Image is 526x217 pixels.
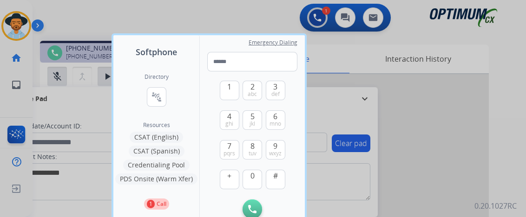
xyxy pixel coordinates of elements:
span: 6 [273,111,277,122]
button: 8tuv [243,140,262,160]
span: 4 [227,111,231,122]
span: 3 [273,81,277,92]
mat-icon: connect_without_contact [151,91,162,102]
span: abc [248,90,257,98]
button: 1 [220,81,239,100]
button: PDS Onsite (Warm Xfer) [115,173,197,185]
span: 1 [227,81,231,92]
span: 9 [273,140,277,152]
button: + [220,170,239,189]
button: 0 [243,170,262,189]
p: 1 [147,200,155,208]
button: 7pqrs [220,140,239,160]
img: call-button [248,205,256,213]
span: 8 [250,140,255,152]
span: tuv [249,150,256,157]
button: 4ghi [220,110,239,130]
span: pqrs [224,150,235,157]
span: jkl [250,120,255,128]
button: # [266,170,285,189]
span: mno [270,120,281,128]
button: 9wxyz [266,140,285,160]
button: 3def [266,81,285,100]
span: Emergency Dialing [249,39,297,46]
button: 5jkl [243,110,262,130]
span: 2 [250,81,255,92]
button: CSAT (English) [130,132,183,143]
span: # [273,170,278,181]
p: 0.20.1027RC [474,200,517,211]
button: CSAT (Spanish) [129,146,184,157]
p: Call [157,200,166,208]
span: Resources [143,121,170,129]
button: 2abc [243,81,262,100]
button: 6mno [266,110,285,130]
button: 1Call [144,198,169,210]
button: Credentialing Pool [123,160,190,171]
span: wxyz [269,150,282,157]
span: 7 [227,140,231,152]
span: Softphone [136,45,177,58]
span: 0 [250,170,255,181]
span: ghi [225,120,233,128]
span: + [227,170,231,181]
span: def [271,90,280,98]
span: 5 [250,111,255,122]
h2: Directory [145,73,169,81]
